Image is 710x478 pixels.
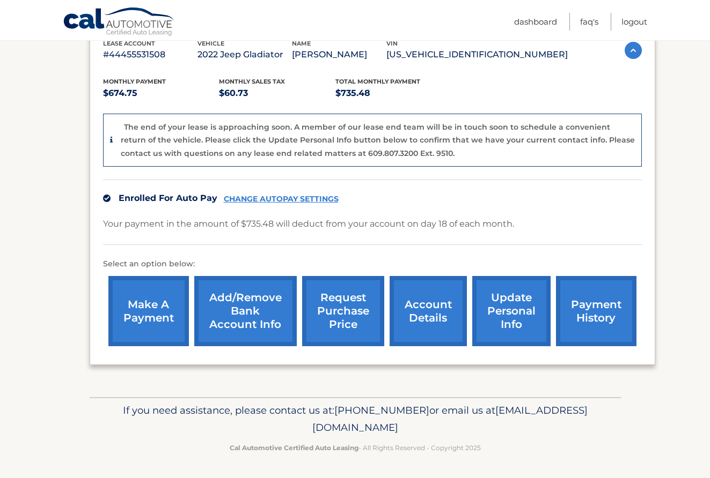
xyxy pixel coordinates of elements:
span: vin [386,40,398,47]
span: vehicle [197,40,224,47]
p: Select an option below: [103,258,642,271]
a: request purchase price [302,276,384,346]
img: check.svg [103,195,111,202]
span: Total Monthly Payment [335,78,420,85]
p: [PERSON_NAME] [292,47,386,62]
span: [EMAIL_ADDRESS][DOMAIN_NAME] [312,404,588,434]
p: $674.75 [103,86,219,101]
img: accordion-active.svg [625,42,642,59]
p: - All Rights Reserved - Copyright 2025 [97,442,614,453]
p: The end of your lease is approaching soon. A member of our lease end team will be in touch soon t... [121,122,635,158]
span: Enrolled For Auto Pay [119,193,217,203]
a: payment history [556,276,636,346]
a: Dashboard [514,13,557,31]
span: [PHONE_NUMBER] [334,404,429,416]
a: account details [390,276,467,346]
a: Cal Automotive [63,7,175,38]
p: If you need assistance, please contact us at: or email us at [97,402,614,436]
span: lease account [103,40,155,47]
a: make a payment [108,276,189,346]
a: Logout [621,13,647,31]
span: name [292,40,311,47]
p: #44455531508 [103,47,197,62]
a: CHANGE AUTOPAY SETTINGS [224,195,339,204]
a: update personal info [472,276,551,346]
strong: Cal Automotive Certified Auto Leasing [230,444,358,452]
a: FAQ's [580,13,598,31]
p: $735.48 [335,86,452,101]
p: $60.73 [219,86,335,101]
span: Monthly sales Tax [219,78,285,85]
p: Your payment in the amount of $735.48 will deduct from your account on day 18 of each month. [103,216,514,231]
span: Monthly Payment [103,78,166,85]
p: 2022 Jeep Gladiator [197,47,292,62]
a: Add/Remove bank account info [194,276,297,346]
p: [US_VEHICLE_IDENTIFICATION_NUMBER] [386,47,568,62]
